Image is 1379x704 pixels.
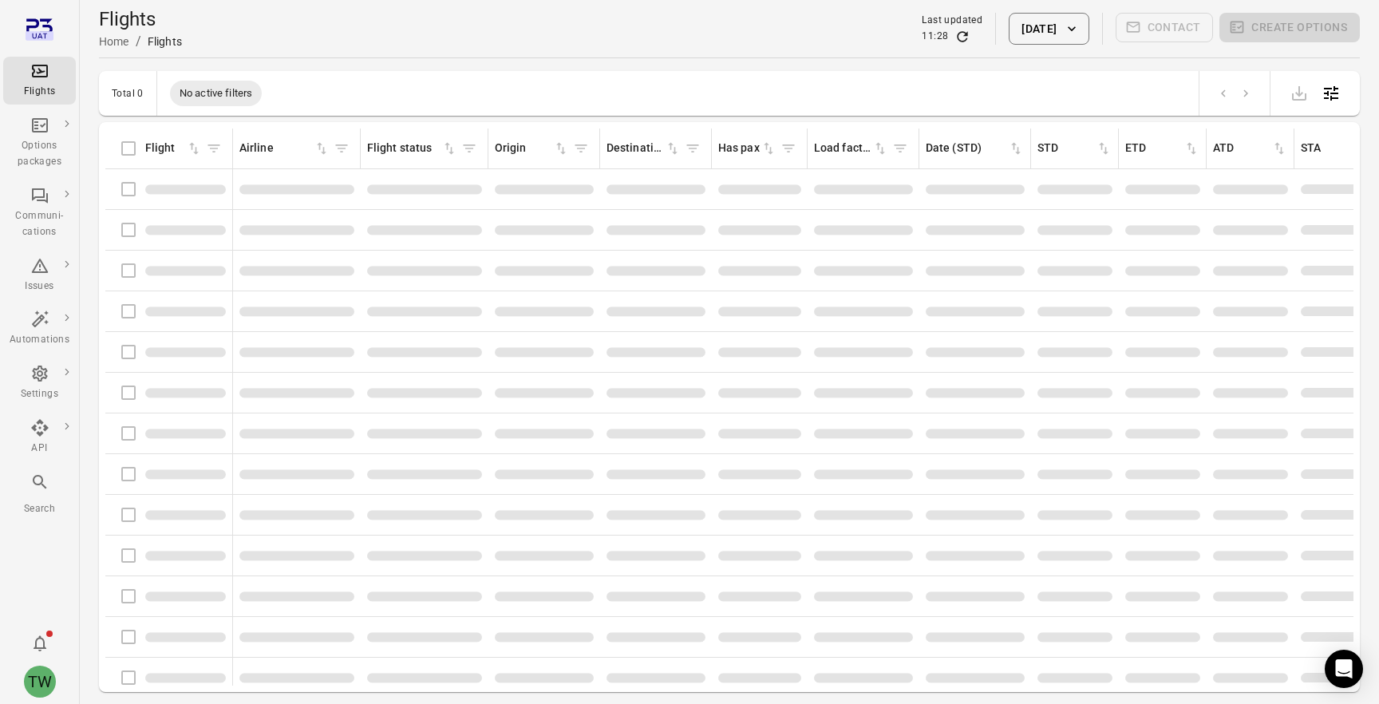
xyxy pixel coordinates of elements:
[3,111,76,175] a: Options packages
[495,140,569,157] div: Sort by origin in ascending order
[3,251,76,299] a: Issues
[367,140,457,157] div: Sort by flight status in ascending order
[569,136,593,160] span: Filter by origin
[1212,83,1257,104] nav: pagination navigation
[888,136,912,160] span: Filter by load factor
[1213,140,1287,157] div: Sort by ATD in ascending order
[10,279,69,295] div: Issues
[145,140,202,157] div: Sort by flight in ascending order
[718,140,776,157] div: Sort by has pax in ascending order
[954,29,970,45] button: Refresh data
[681,136,705,160] span: Filter by destination
[239,140,330,157] div: Sort by airline in ascending order
[457,136,481,160] span: Filter by flight status
[607,140,681,157] div: Sort by destination in ascending order
[24,666,56,698] div: TW
[3,413,76,461] a: API
[814,140,888,157] div: Sort by load factor in ascending order
[10,441,69,457] div: API
[926,140,1024,157] div: Sort by date (STD) in ascending order
[3,468,76,521] button: Search
[1283,85,1315,100] span: Please make a selection to export
[148,34,182,49] div: Flights
[330,136,354,160] span: Filter by airline
[10,332,69,348] div: Automations
[10,138,69,170] div: Options packages
[1315,77,1347,109] button: Open table configuration
[99,6,182,32] h1: Flights
[922,29,948,45] div: 11:28
[1037,140,1112,157] div: Sort by STD in ascending order
[136,32,141,51] li: /
[1219,13,1360,45] span: Please make a selection to create an option package
[10,84,69,100] div: Flights
[99,35,129,48] a: Home
[3,181,76,245] a: Communi-cations
[10,208,69,240] div: Communi-cations
[776,136,800,160] span: Filter by has pax
[24,627,56,659] button: Notifications
[922,13,982,29] div: Last updated
[10,501,69,517] div: Search
[18,659,62,704] button: Tony Wang
[3,57,76,105] a: Flights
[170,85,263,101] span: No active filters
[3,305,76,353] a: Automations
[202,136,226,160] span: Filter by flight
[1301,140,1375,157] div: Sort by STA in ascending order
[1125,140,1199,157] div: Sort by ETD in ascending order
[99,32,182,51] nav: Breadcrumbs
[10,386,69,402] div: Settings
[3,359,76,407] a: Settings
[1009,13,1089,45] button: [DATE]
[1325,650,1363,688] div: Open Intercom Messenger
[1116,13,1214,45] span: Please make a selection to create communications
[112,88,144,99] div: Total 0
